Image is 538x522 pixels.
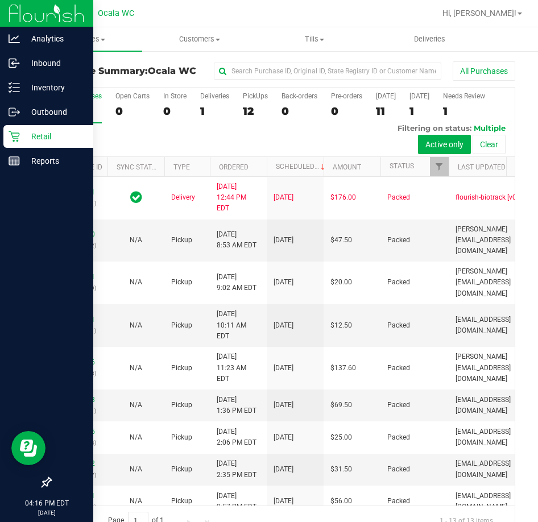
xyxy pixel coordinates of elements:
[387,400,410,411] span: Packed
[217,395,256,416] span: [DATE] 1:36 PM EDT
[243,92,268,100] div: PickUps
[387,496,410,507] span: Packed
[274,432,293,443] span: [DATE]
[399,34,461,44] span: Deliveries
[143,34,256,44] span: Customers
[331,105,362,118] div: 0
[387,363,410,374] span: Packed
[217,351,260,384] span: [DATE] 11:23 AM EDT
[443,92,485,100] div: Needs Review
[214,63,441,80] input: Search Purchase ID, Original ID, State Registry ID or Customer Name...
[171,235,192,246] span: Pickup
[274,400,293,411] span: [DATE]
[9,131,20,142] inline-svg: Retail
[282,92,317,100] div: Back-orders
[217,272,256,293] span: [DATE] 9:02 AM EDT
[20,105,88,119] p: Outbound
[258,34,371,44] span: Tills
[330,496,352,507] span: $56.00
[430,157,449,176] a: Filter
[330,277,352,288] span: $20.00
[171,464,192,475] span: Pickup
[173,163,190,171] a: Type
[387,192,410,203] span: Packed
[474,123,506,132] span: Multiple
[274,496,293,507] span: [DATE]
[217,229,256,251] span: [DATE] 8:53 AM EDT
[20,130,88,143] p: Retail
[376,92,396,100] div: [DATE]
[274,320,293,331] span: [DATE]
[473,135,506,154] button: Clear
[9,33,20,44] inline-svg: Analytics
[20,32,88,45] p: Analytics
[163,105,187,118] div: 0
[217,309,260,342] span: [DATE] 10:11 AM EDT
[20,154,88,168] p: Reports
[142,27,257,51] a: Customers
[98,9,134,18] span: Ocala WC
[130,236,142,244] span: Not Applicable
[171,320,192,331] span: Pickup
[453,61,515,81] button: All Purchases
[171,363,192,374] span: Pickup
[387,320,410,331] span: Packed
[418,135,471,154] button: Active only
[115,105,150,118] div: 0
[117,163,160,171] a: Sync Status
[130,189,142,205] span: In Sync
[115,92,150,100] div: Open Carts
[9,82,20,93] inline-svg: Inventory
[171,400,192,411] span: Pickup
[243,105,268,118] div: 12
[219,163,249,171] a: Ordered
[282,105,317,118] div: 0
[130,465,142,473] span: Not Applicable
[50,66,205,76] h3: Purchase Summary:
[443,105,485,118] div: 1
[200,92,229,100] div: Deliveries
[387,277,410,288] span: Packed
[458,163,515,171] a: Last Updated By
[274,192,293,203] span: [DATE]
[257,27,372,51] a: Tills
[217,426,256,448] span: [DATE] 2:06 PM EDT
[130,433,142,441] span: Not Applicable
[330,192,356,203] span: $176.00
[390,162,414,170] a: Status
[171,496,192,507] span: Pickup
[130,401,142,409] span: Not Applicable
[456,192,529,203] span: flourish-biotrack [v0.1.0]
[5,498,88,508] p: 04:16 PM EDT
[130,364,142,372] span: Not Applicable
[330,363,356,374] span: $137.60
[130,497,142,505] span: Not Applicable
[276,163,328,171] a: Scheduled
[20,56,88,70] p: Inbound
[130,235,142,246] button: N/A
[330,432,352,443] span: $25.00
[274,363,293,374] span: [DATE]
[330,464,352,475] span: $31.50
[274,277,293,288] span: [DATE]
[20,81,88,94] p: Inventory
[387,432,410,443] span: Packed
[171,277,192,288] span: Pickup
[330,235,352,246] span: $47.50
[130,464,142,475] button: N/A
[200,105,229,118] div: 1
[274,235,293,246] span: [DATE]
[148,65,196,76] span: Ocala WC
[171,432,192,443] span: Pickup
[9,155,20,167] inline-svg: Reports
[11,431,45,465] iframe: Resource center
[330,320,352,331] span: $12.50
[274,464,293,475] span: [DATE]
[331,92,362,100] div: Pre-orders
[130,277,142,288] button: N/A
[387,464,410,475] span: Packed
[387,235,410,246] span: Packed
[376,105,396,118] div: 11
[5,508,88,517] p: [DATE]
[217,181,260,214] span: [DATE] 12:44 PM EDT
